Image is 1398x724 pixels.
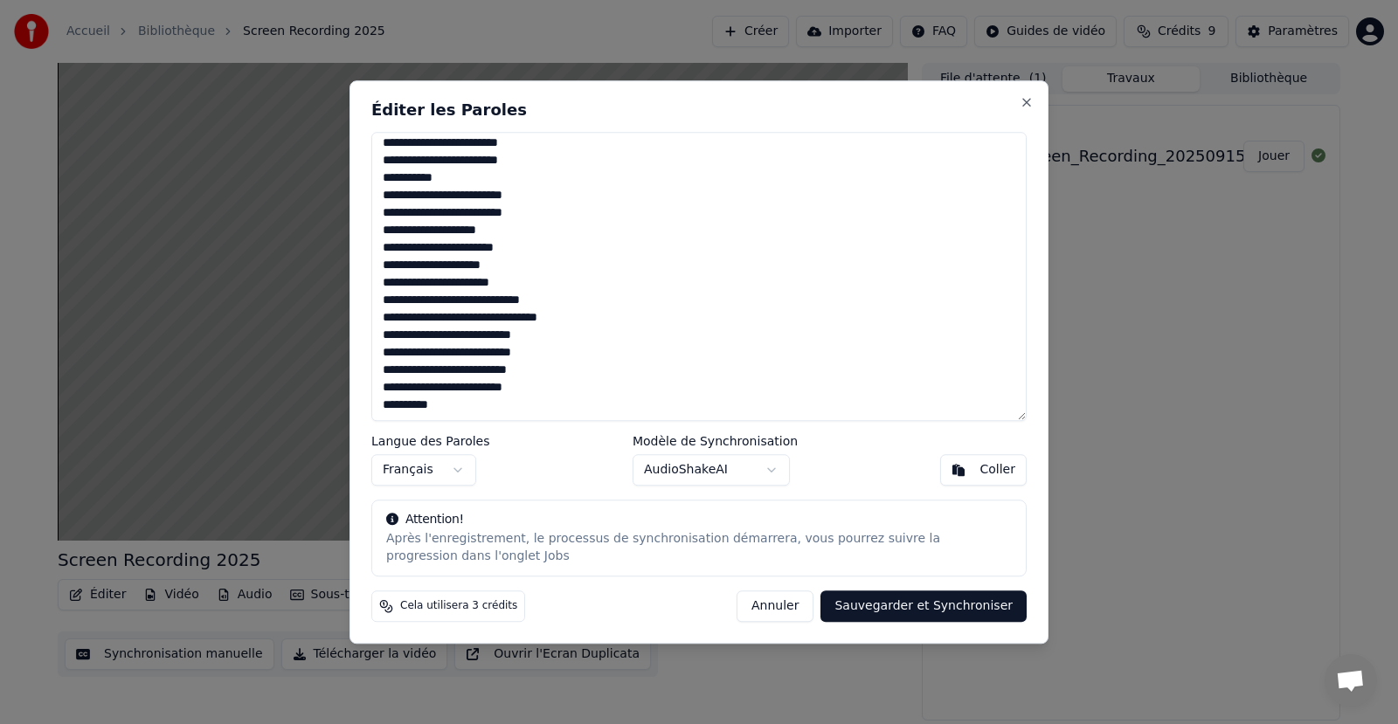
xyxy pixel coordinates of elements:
div: Coller [979,461,1015,479]
div: Après l'enregistrement, le processus de synchronisation démarrera, vous pourrez suivre la progres... [386,530,1012,565]
h2: Éditer les Paroles [371,102,1027,118]
button: Coller [940,454,1027,486]
div: Attention! [386,511,1012,528]
button: Sauvegarder et Synchroniser [820,590,1027,622]
button: Annuler [737,590,813,622]
label: Modèle de Synchronisation [633,435,798,447]
label: Langue des Paroles [371,435,490,447]
span: Cela utilisera 3 crédits [400,599,517,613]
